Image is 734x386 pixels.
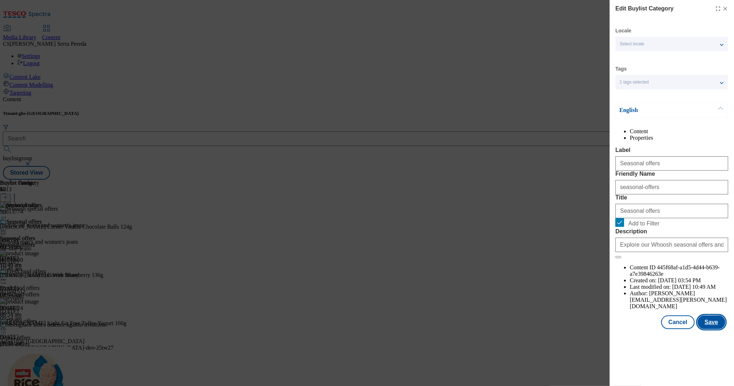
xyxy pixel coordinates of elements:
[615,156,728,171] input: Enter Label
[698,315,725,329] button: Save
[661,315,694,329] button: Cancel
[628,220,659,227] span: Add to Filter
[630,290,727,309] span: [PERSON_NAME][EMAIL_ADDRESS][PERSON_NAME][DOMAIN_NAME]
[630,290,728,310] li: Author:
[615,4,674,13] h4: Edit Buylist Category
[615,171,728,177] label: Friendly Name
[630,128,728,135] li: Content
[615,228,728,235] label: Description
[615,147,728,153] label: Label
[630,264,728,277] li: Content ID
[615,238,728,252] input: Enter Description
[630,284,728,290] li: Last modified on:
[615,67,627,71] label: Tags
[630,277,728,284] li: Created on:
[615,204,728,218] input: Enter Title
[615,194,728,201] label: Title
[615,75,728,89] button: 1 tags selected
[619,107,695,114] p: English
[630,264,720,277] span: 445f68af-a1d5-4d44-b639-a7e39846263e
[615,180,728,194] input: Enter Friendly Name
[620,80,649,85] span: 1 tags selected
[615,37,728,51] button: Select locale
[630,135,728,141] li: Properties
[615,29,631,33] label: Locale
[672,284,716,290] span: [DATE] 10:49 AM
[658,277,701,283] span: [DATE] 03:54 PM
[620,41,644,47] span: Select locale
